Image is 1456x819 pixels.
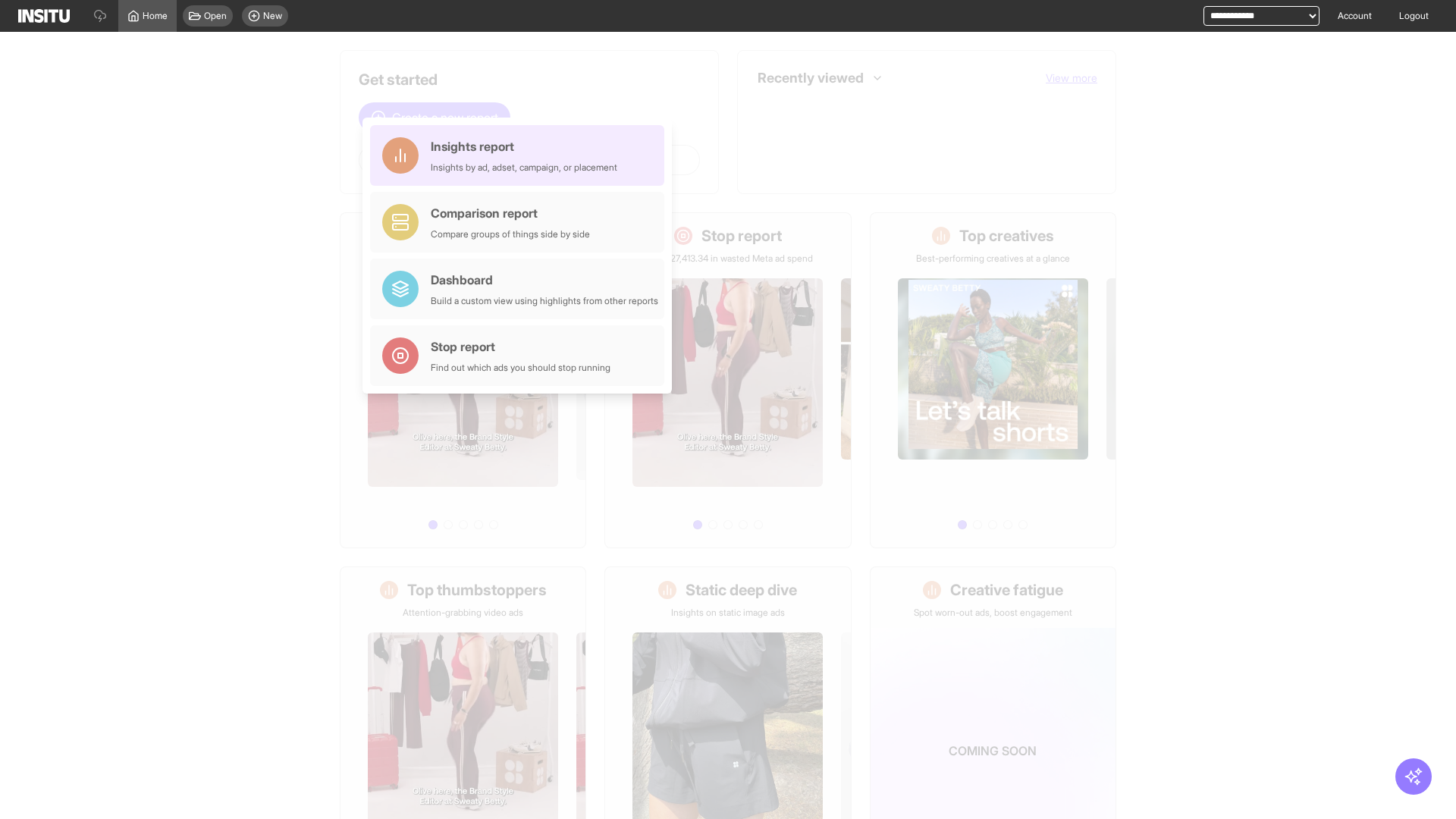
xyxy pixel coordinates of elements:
span: Home [143,10,168,22]
div: Stop report [431,337,610,356]
div: Comparison report [431,204,590,222]
img: Logo [18,9,70,23]
div: Insights report [431,137,617,155]
span: Open [204,10,227,22]
div: Insights by ad, adset, campaign, or placement [431,162,617,174]
span: New [263,10,282,22]
div: Dashboard [431,271,658,289]
div: Compare groups of things side by side [431,228,590,240]
div: Find out which ads you should stop running [431,362,610,374]
div: Build a custom view using highlights from other reports [431,295,658,307]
